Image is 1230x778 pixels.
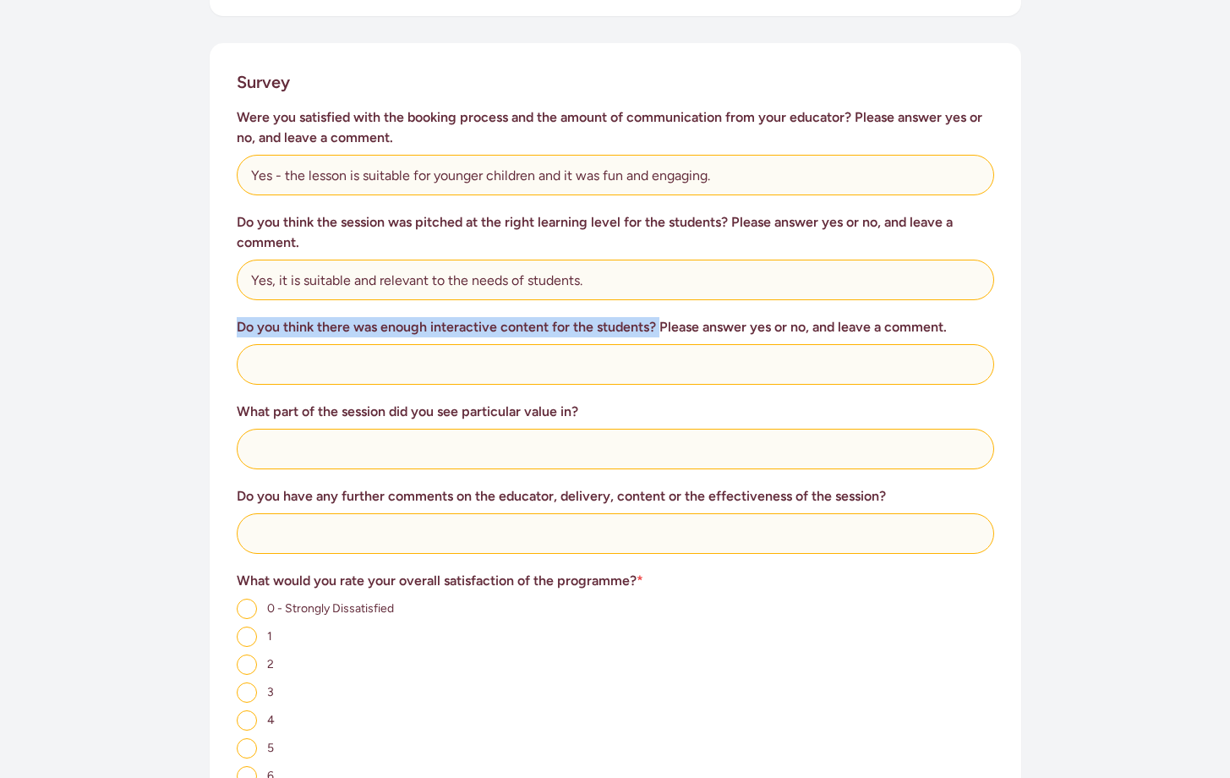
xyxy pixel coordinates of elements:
h3: Do you think the session was pitched at the right learning level for the students? Please answer ... [237,212,994,253]
h3: What part of the session did you see particular value in? [237,402,994,422]
span: 1 [267,629,272,644]
input: 5 [237,738,257,759]
input: 2 [237,655,257,675]
span: 5 [267,741,274,755]
h3: Do you have any further comments on the educator, delivery, content or the effectiveness of the s... [237,486,994,507]
span: 3 [267,685,274,699]
span: 4 [267,713,275,727]
h3: What would you rate your overall satisfaction of the programme? [237,571,994,591]
h3: Do you think there was enough interactive content for the students? Please answer yes or no, and ... [237,317,994,337]
input: 4 [237,710,257,731]
h3: Were you satisfied with the booking process and the amount of communication from your educator? P... [237,107,994,148]
span: 0 - Strongly Dissatisfied [267,601,394,616]
h2: Survey [237,70,290,94]
input: 3 [237,682,257,703]
input: 1 [237,627,257,647]
span: 2 [267,657,274,671]
input: 0 - Strongly Dissatisfied [237,599,257,619]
